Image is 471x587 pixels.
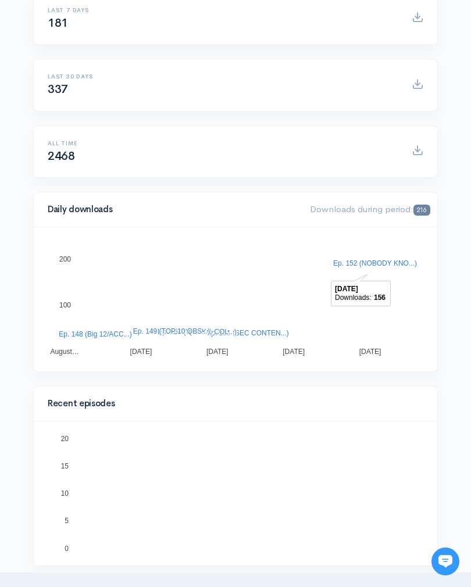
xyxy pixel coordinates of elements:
[95,461,120,470] text: Ep. 151
[65,545,69,553] text: 0
[333,259,417,267] text: Ep. 152 (NOBODY KNO...)
[287,527,311,535] text: Ep. 154
[61,462,69,470] text: 15
[48,73,398,80] h6: Last 30 days
[310,203,430,214] span: Downloads during period:
[431,547,459,575] iframe: gist-messenger-bubble-iframe
[359,348,381,356] text: [DATE]
[206,348,229,356] text: [DATE]
[48,399,416,409] h4: Recent episodes
[34,219,208,242] input: Search articles
[48,16,68,30] span: 181
[59,330,131,338] text: Ep. 148 (Big 12/ACC...)
[17,77,215,133] h2: Just let us know if you need anything and we'll be happy to help! 🙂
[18,154,215,177] button: New conversation
[48,205,296,214] h4: Daily downloads
[48,140,398,146] h6: All time
[48,7,398,13] h6: Last 7 days
[16,199,217,213] p: Find an answer quickly
[48,435,423,552] svg: A chart.
[223,527,247,535] text: Ep. 153
[48,149,74,163] span: 2468
[374,293,386,302] text: 156
[59,255,71,263] text: 200
[61,435,69,443] text: 20
[48,241,423,357] svg: A chart.
[65,517,69,525] text: 5
[59,301,71,309] text: 100
[48,82,68,96] span: 337
[61,489,69,497] text: 10
[130,348,152,356] text: [DATE]
[206,329,288,337] text: Ep. 151 (SEC CONTEN...)
[283,348,305,356] text: [DATE]
[50,348,78,356] text: August…
[133,327,210,335] text: Ep. 149 (TOP 10 QBS...)
[335,293,372,302] text: Downloads:
[17,56,215,75] h1: Hi 👋
[159,522,184,530] text: Ep. 152
[351,516,375,524] text: Ep. 155
[158,328,237,336] text: Ep. 150 (WEEK 1 COL...)
[75,161,140,170] span: New conversation
[413,205,430,216] span: 216
[335,285,358,293] text: [DATE]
